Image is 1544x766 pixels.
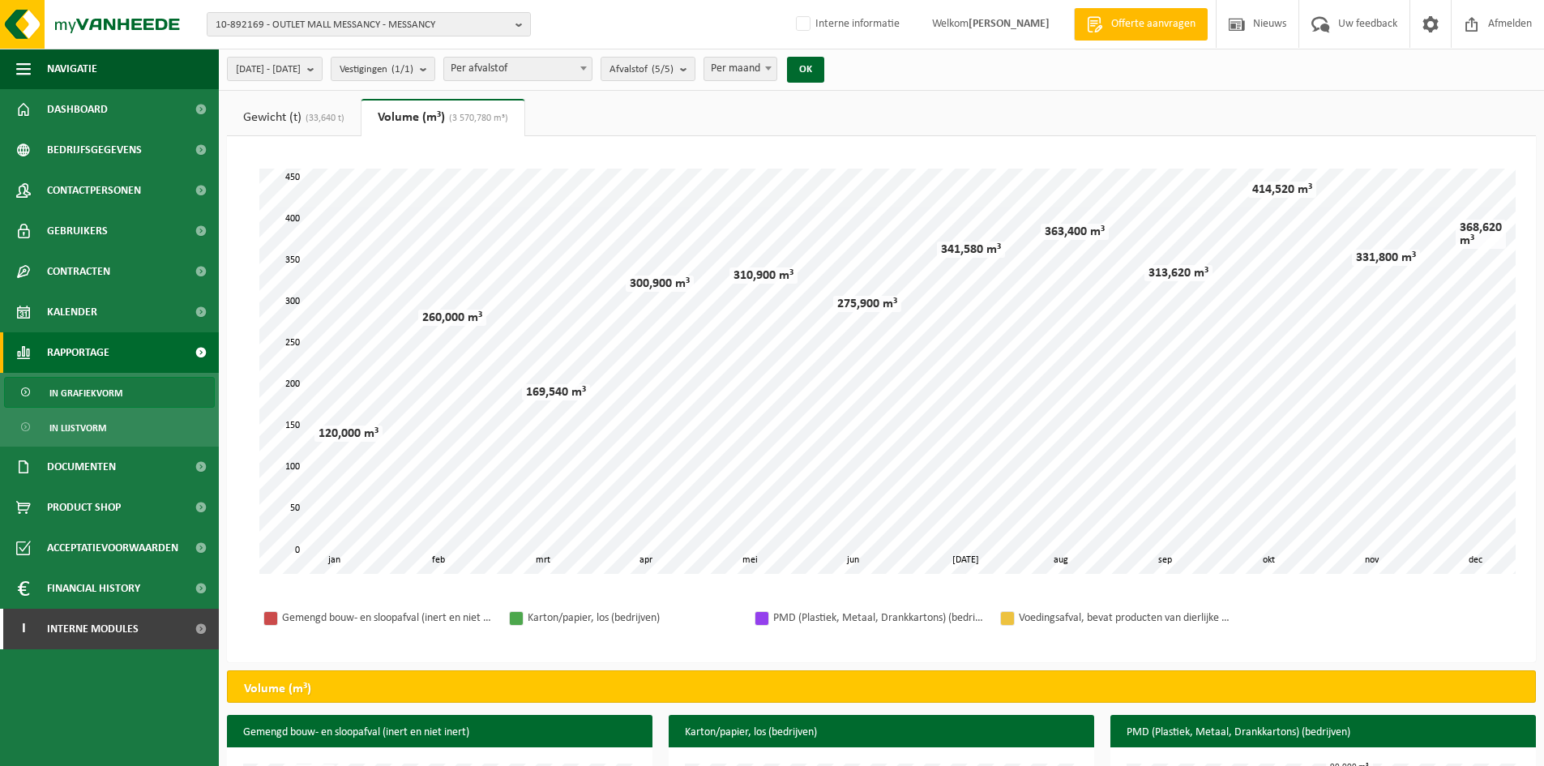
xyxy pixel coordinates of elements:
[1041,224,1109,240] div: 363,400 m³
[443,57,592,81] span: Per afvalstof
[1074,8,1208,41] a: Offerte aanvragen
[652,64,674,75] count: (5/5)
[1456,220,1506,249] div: 368,620 m³
[1352,250,1420,266] div: 331,800 m³
[47,89,108,130] span: Dashboard
[418,310,486,326] div: 260,000 m³
[227,715,652,751] h3: Gemengd bouw- en sloopafval (inert en niet inert)
[16,609,31,649] span: I
[216,13,509,37] span: 10-892169 - OUTLET MALL MESSANCY - MESSANCY
[47,170,141,211] span: Contactpersonen
[522,384,590,400] div: 169,540 m³
[773,608,984,628] div: PMD (Plastiek, Metaal, Drankkartons) (bedrijven)
[4,377,215,408] a: In grafiekvorm
[47,251,110,292] span: Contracten
[340,58,413,82] span: Vestigingen
[47,49,97,89] span: Navigatie
[4,412,215,443] a: In lijstvorm
[331,57,435,81] button: Vestigingen(1/1)
[969,18,1050,30] strong: [PERSON_NAME]
[1110,715,1536,751] h3: PMD (Plastiek, Metaal, Drankkartons) (bedrijven)
[47,487,121,528] span: Product Shop
[833,296,901,312] div: 275,900 m³
[47,568,140,609] span: Financial History
[227,99,361,136] a: Gewicht (t)
[937,242,1005,258] div: 341,580 m³
[228,671,327,707] h2: Volume (m³)
[49,413,106,443] span: In lijstvorm
[47,447,116,487] span: Documenten
[445,113,508,123] span: (3 570,780 m³)
[787,57,824,83] button: OK
[282,608,493,628] div: Gemengd bouw- en sloopafval (inert en niet inert)
[361,99,524,136] a: Volume (m³)
[528,608,738,628] div: Karton/papier, los (bedrijven)
[314,426,383,442] div: 120,000 m³
[609,58,674,82] span: Afvalstof
[704,57,777,81] span: Per maand
[227,57,323,81] button: [DATE] - [DATE]
[302,113,344,123] span: (33,640 t)
[704,58,776,80] span: Per maand
[1144,265,1213,281] div: 313,620 m³
[669,715,1094,751] h3: Karton/papier, los (bedrijven)
[207,12,531,36] button: 10-892169 - OUTLET MALL MESSANCY - MESSANCY
[236,58,301,82] span: [DATE] - [DATE]
[391,64,413,75] count: (1/1)
[444,58,592,80] span: Per afvalstof
[793,12,900,36] label: Interne informatie
[47,130,142,170] span: Bedrijfsgegevens
[47,332,109,373] span: Rapportage
[47,528,178,568] span: Acceptatievoorwaarden
[47,609,139,649] span: Interne modules
[1107,16,1200,32] span: Offerte aanvragen
[601,57,695,81] button: Afvalstof(5/5)
[47,211,108,251] span: Gebruikers
[1019,608,1230,628] div: Voedingsafval, bevat producten van dierlijke oorsprong, onverpakt, categorie 3
[626,276,694,292] div: 300,900 m³
[47,292,97,332] span: Kalender
[1248,182,1316,198] div: 414,520 m³
[729,267,798,284] div: 310,900 m³
[49,378,122,409] span: In grafiekvorm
